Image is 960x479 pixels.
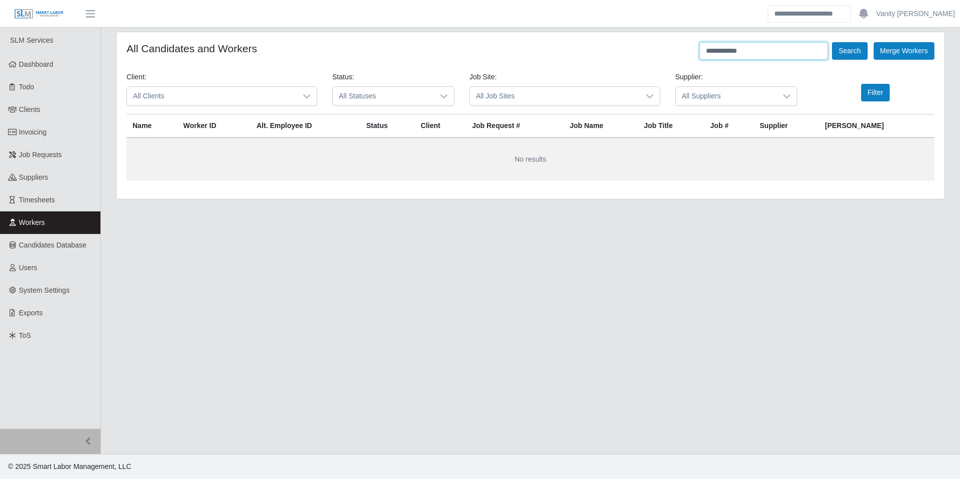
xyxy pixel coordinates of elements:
[127,42,257,55] h4: All Candidates and Workers
[19,60,54,68] span: Dashboard
[19,309,43,317] span: Exports
[704,114,754,138] th: Job #
[19,173,48,181] span: Suppliers
[127,87,297,105] span: All Clients
[876,9,955,19] a: Vanity [PERSON_NAME]
[469,72,497,82] label: Job Site:
[638,114,704,138] th: Job Title
[675,72,703,82] label: Supplier:
[754,114,819,138] th: Supplier
[19,105,41,113] span: Clients
[14,9,64,20] img: SLM Logo
[19,331,31,339] span: ToS
[19,151,62,159] span: Job Requests
[832,42,867,60] button: Search
[470,87,640,105] span: All Job Sites
[332,72,354,82] label: Status:
[8,462,131,470] span: © 2025 Smart Labor Management, LLC
[19,241,87,249] span: Candidates Database
[19,218,45,226] span: Workers
[19,128,47,136] span: Invoicing
[564,114,638,138] th: Job Name
[10,36,53,44] span: SLM Services
[19,83,34,91] span: Todo
[676,87,777,105] span: All Suppliers
[127,114,177,138] th: Name
[19,264,38,272] span: Users
[177,114,251,138] th: Worker ID
[466,114,564,138] th: Job Request #
[127,72,147,82] label: Client:
[768,5,851,23] input: Search
[874,42,934,60] button: Merge Workers
[861,84,890,101] button: Filter
[415,114,466,138] th: Client
[19,196,55,204] span: Timesheets
[127,138,934,181] td: No results
[19,286,70,294] span: System Settings
[251,114,361,138] th: Alt. Employee ID
[333,87,434,105] span: All Statuses
[361,114,415,138] th: Status
[819,114,934,138] th: [PERSON_NAME]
